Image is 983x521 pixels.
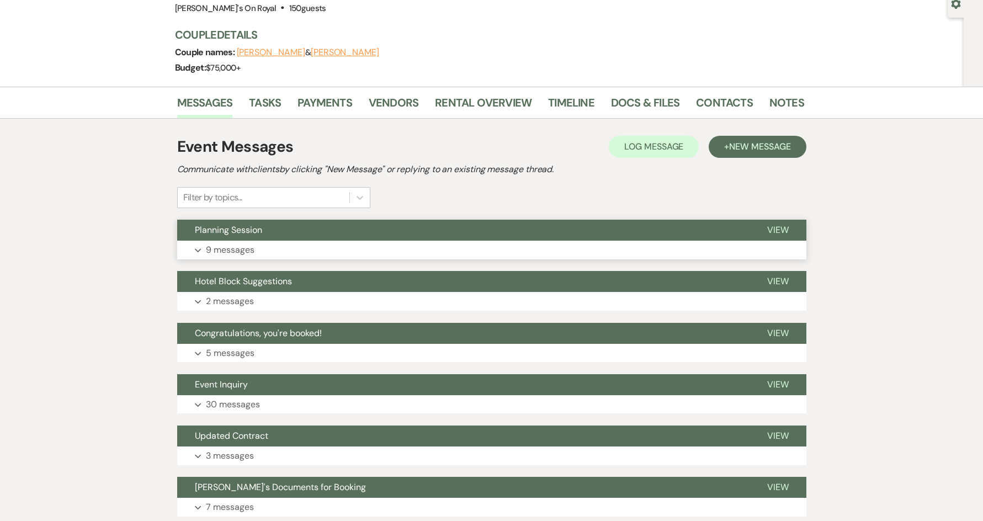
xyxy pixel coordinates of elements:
[767,430,789,442] span: View
[237,48,305,57] button: [PERSON_NAME]
[177,163,806,176] h2: Communicate with clients by clicking "New Message" or replying to an existing message thread.
[206,346,254,360] p: 5 messages
[177,498,806,517] button: 7 messages
[195,430,268,442] span: Updated Contract
[435,94,532,118] a: Rental Overview
[206,500,254,514] p: 7 messages
[183,191,242,204] div: Filter by topics...
[548,94,594,118] a: Timeline
[177,94,233,118] a: Messages
[177,135,294,158] h1: Event Messages
[195,481,366,493] span: [PERSON_NAME]'s Documents for Booking
[709,136,806,158] button: +New Message
[177,323,750,344] button: Congratulations, you're booked!
[206,294,254,309] p: 2 messages
[195,224,262,236] span: Planning Session
[750,477,806,498] button: View
[195,327,322,339] span: Congratulations, you're booked!
[750,374,806,395] button: View
[297,94,352,118] a: Payments
[311,48,379,57] button: [PERSON_NAME]
[177,374,750,395] button: Event Inquiry
[750,426,806,446] button: View
[237,47,379,58] span: &
[249,94,281,118] a: Tasks
[175,27,793,42] h3: Couple Details
[177,271,750,292] button: Hotel Block Suggestions
[696,94,753,118] a: Contacts
[750,220,806,241] button: View
[624,141,683,152] span: Log Message
[177,344,806,363] button: 5 messages
[609,136,699,158] button: Log Message
[767,327,789,339] span: View
[177,446,806,465] button: 3 messages
[206,397,260,412] p: 30 messages
[206,449,254,463] p: 3 messages
[175,46,237,58] span: Couple names:
[769,94,804,118] a: Notes
[750,271,806,292] button: View
[175,3,277,14] span: [PERSON_NAME]'s On Royal
[767,275,789,287] span: View
[177,220,750,241] button: Planning Session
[175,62,206,73] span: Budget:
[767,224,789,236] span: View
[177,241,806,259] button: 9 messages
[767,379,789,390] span: View
[611,94,679,118] a: Docs & Files
[750,323,806,344] button: View
[767,481,789,493] span: View
[206,243,254,257] p: 9 messages
[195,275,292,287] span: Hotel Block Suggestions
[369,94,418,118] a: Vendors
[177,292,806,311] button: 2 messages
[289,3,326,14] span: 150 guests
[177,395,806,414] button: 30 messages
[177,426,750,446] button: Updated Contract
[729,141,790,152] span: New Message
[206,62,240,73] span: $75,000+
[195,379,248,390] span: Event Inquiry
[177,477,750,498] button: [PERSON_NAME]'s Documents for Booking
